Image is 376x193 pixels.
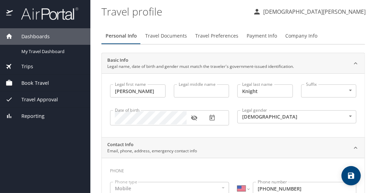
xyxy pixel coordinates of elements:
p: [DEMOGRAPHIC_DATA][PERSON_NAME] [261,8,366,16]
button: [DEMOGRAPHIC_DATA][PERSON_NAME] [250,6,368,18]
div: Profile [101,28,365,44]
h2: Contact Info [107,141,197,148]
h1: Travel profile [101,1,247,22]
button: save [342,166,361,185]
span: Payment Info [247,32,277,40]
h3: Phone [110,163,356,175]
span: Personal Info [106,32,137,40]
span: Dashboards [13,33,50,40]
span: Company Info [285,32,317,40]
img: icon-airportal.png [6,7,13,20]
div: Contact InfoEmail, phone, address, emergency contact info [102,138,365,158]
p: Email, phone, address, emergency contact info [107,148,197,154]
span: Reporting [13,112,44,120]
div: Basic InfoLegal name, date of birth and gender must match the traveler's government-issued identi... [102,53,365,74]
span: My Travel Dashboard [21,48,82,55]
span: Travel Preferences [195,32,238,40]
p: Legal name, date of birth and gender must match the traveler's government-issued identification. [107,63,294,70]
img: airportal-logo.png [13,7,78,20]
div: Basic InfoLegal name, date of birth and gender must match the traveler's government-issued identi... [102,73,365,137]
span: Trips [13,63,33,70]
h2: Basic Info [107,57,294,64]
span: Travel Approval [13,96,58,103]
div: [DEMOGRAPHIC_DATA] [237,110,356,123]
span: Travel Documents [145,32,187,40]
div: ​ [301,84,357,98]
span: Book Travel [13,79,49,87]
